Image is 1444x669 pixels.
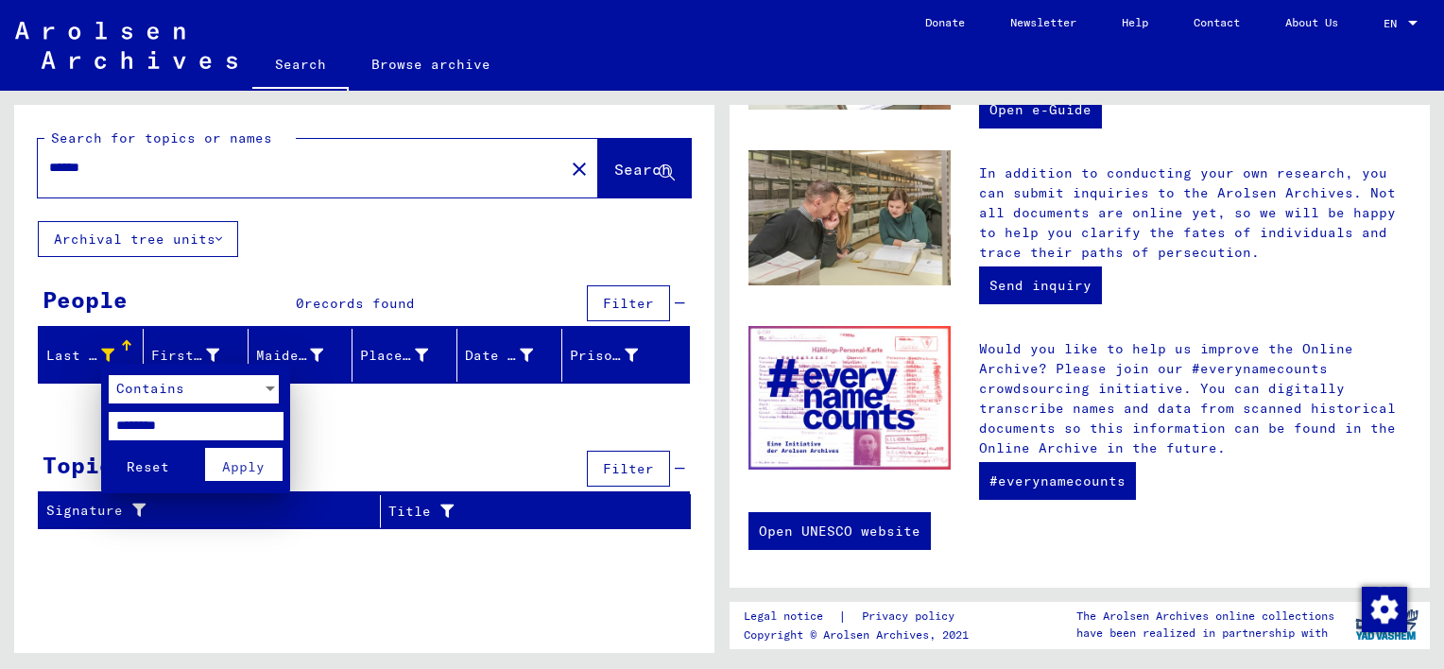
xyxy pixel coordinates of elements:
span: Apply [222,458,265,475]
span: Contains [116,380,184,397]
button: Reset [109,448,187,481]
button: Apply [205,448,284,481]
span: Reset [127,458,169,475]
img: Change consent [1362,587,1407,632]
